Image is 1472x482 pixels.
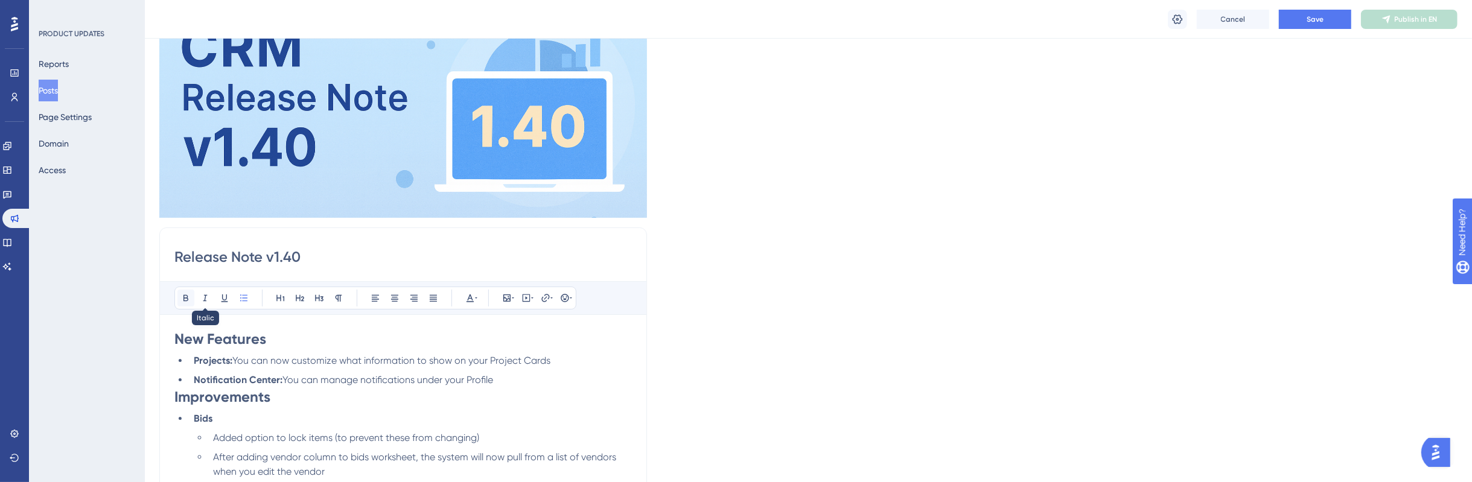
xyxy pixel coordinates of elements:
button: Access [39,159,66,181]
strong: New Features [174,330,266,347]
strong: Projects: [194,355,232,366]
span: Added option to lock items (to prevent these from changing) [213,432,479,443]
button: Cancel [1197,10,1269,29]
strong: Bids [194,413,212,424]
span: After adding vendor column to bids worksheet, the system will now pull from a list of vendors whe... [213,451,619,477]
span: Need Help? [28,3,75,17]
button: Publish in EN [1361,10,1458,29]
span: Save [1307,14,1324,24]
button: Domain [39,133,69,154]
input: Post Title [174,247,632,267]
button: Reports [39,53,69,75]
span: You can manage notifications under your Profile [282,374,493,385]
span: Cancel [1221,14,1246,24]
span: Publish in EN [1395,14,1438,24]
button: Save [1279,10,1351,29]
strong: Improvements [174,388,270,405]
button: Page Settings [39,106,92,128]
strong: Notification Center: [194,374,282,385]
iframe: UserGuiding AI Assistant Launcher [1421,434,1458,471]
span: You can now customize what information to show on your Project Cards [232,355,550,366]
button: Posts [39,80,58,101]
div: PRODUCT UPDATES [39,29,104,39]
